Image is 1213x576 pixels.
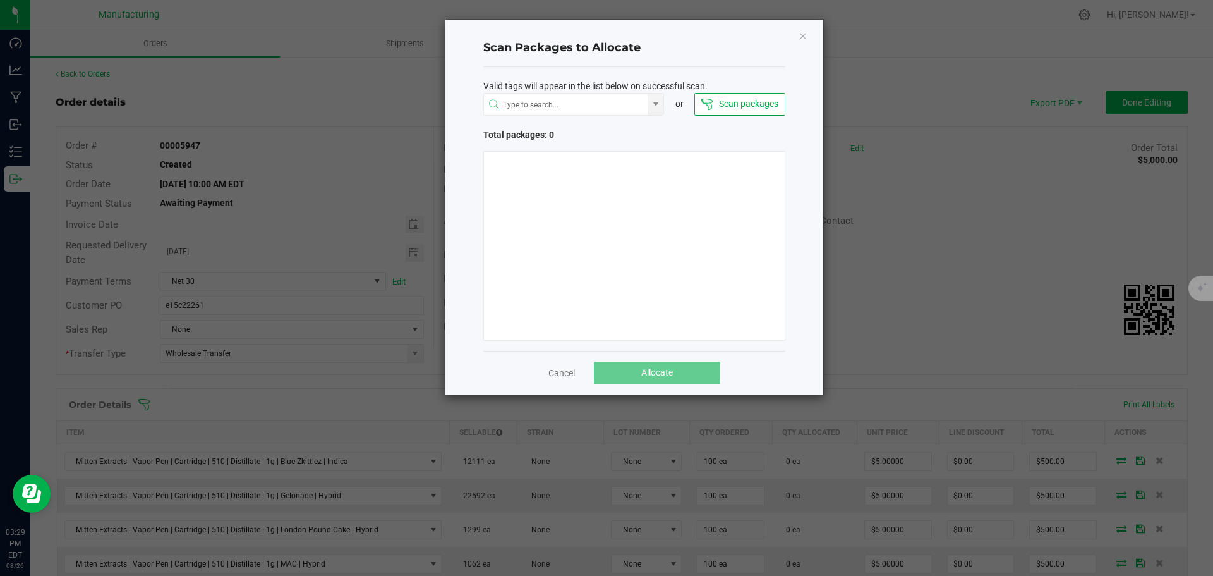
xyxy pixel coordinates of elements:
[483,128,634,142] span: Total packages: 0
[483,40,785,56] h4: Scan Packages to Allocate
[664,97,694,111] div: or
[641,367,673,377] span: Allocate
[548,367,575,379] a: Cancel
[594,362,720,384] button: Allocate
[694,93,785,116] button: Scan packages
[13,475,51,513] iframe: Resource center
[799,28,807,43] button: Close
[484,94,648,116] input: NO DATA FOUND
[483,80,708,93] span: Valid tags will appear in the list below on successful scan.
